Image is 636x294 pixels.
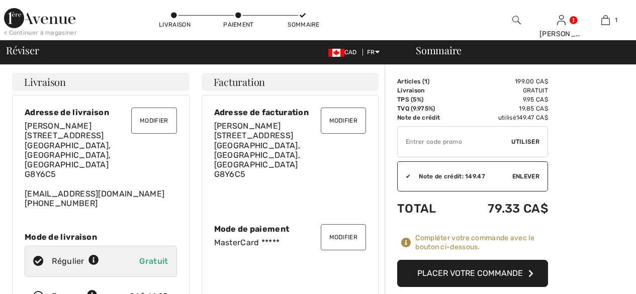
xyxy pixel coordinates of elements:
td: Livraison [397,86,460,95]
div: Adresse de facturation [214,108,367,117]
div: Adresse de livraison [25,108,177,117]
div: < Continuer à magasiner [4,28,77,37]
img: recherche [512,14,521,26]
td: 199.00 CA$ [460,77,548,86]
span: Enlever [512,172,539,181]
span: 1 [615,16,617,25]
span: FR [367,49,380,56]
div: [EMAIL_ADDRESS][DOMAIN_NAME] [PHONE_NUMBER] [25,121,177,208]
span: [PERSON_NAME] [214,121,281,131]
button: Modifier [131,108,176,134]
img: Canadian Dollar [328,49,344,57]
td: 9.95 CA$ [460,95,548,104]
button: Modifier [321,108,366,134]
span: 149.47 CA$ [516,114,548,121]
div: Régulier [52,255,99,267]
td: Total [397,191,460,226]
td: Gratuit [460,86,548,95]
img: Mon panier [601,14,610,26]
td: 79.33 CA$ [460,191,548,226]
a: 1 [584,14,627,26]
div: [PERSON_NAME] [539,29,583,39]
img: 1ère Avenue [4,8,75,28]
td: Articles ( ) [397,77,460,86]
div: Paiement [223,20,253,29]
span: CAD [328,49,361,56]
td: 19.85 CA$ [460,104,548,113]
iframe: Ouvre un widget dans lequel vous pouvez chatter avec l’un de nos agents [572,264,626,289]
button: Placer votre commande [397,260,548,287]
span: [PERSON_NAME] [25,121,92,131]
span: Gratuit [139,256,168,266]
span: [STREET_ADDRESS] [GEOGRAPHIC_DATA], [GEOGRAPHIC_DATA], [GEOGRAPHIC_DATA] G8Y6C5 [25,131,111,179]
div: Sommaire [404,45,630,55]
img: Mes infos [557,14,566,26]
td: utilisé [460,113,548,122]
div: ✔ [398,172,411,181]
td: TPS (5%) [397,95,460,104]
div: Note de crédit: 149.47 [411,172,512,181]
span: Livraison [24,77,66,87]
div: Compléter votre commande avec le bouton ci-dessous. [415,234,548,252]
div: Livraison [159,20,189,29]
div: Mode de livraison [25,232,177,242]
td: Note de crédit [397,113,460,122]
td: TVQ (9.975%) [397,104,460,113]
div: Sommaire [288,20,318,29]
span: Utiliser [511,137,539,146]
input: Code promo [398,127,511,157]
span: Facturation [214,77,265,87]
span: [STREET_ADDRESS] [GEOGRAPHIC_DATA], [GEOGRAPHIC_DATA], [GEOGRAPHIC_DATA] G8Y6C5 [214,131,300,179]
span: 1 [424,78,427,85]
span: Réviser [6,45,39,55]
button: Modifier [321,224,366,250]
a: Se connecter [557,15,566,25]
div: Mode de paiement [214,224,367,234]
